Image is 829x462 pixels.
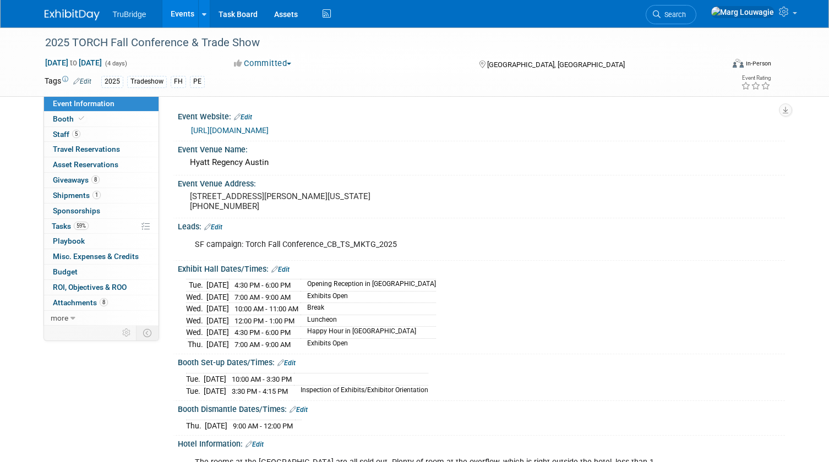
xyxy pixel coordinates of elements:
div: 2025 TORCH Fall Conference & Trade Show [41,33,710,53]
td: Tue. [186,385,204,397]
td: [DATE] [206,303,229,315]
td: Wed. [186,315,206,327]
span: [DATE] [DATE] [45,58,102,68]
td: Toggle Event Tabs [136,326,159,340]
div: Booth Dismantle Dates/Times: [178,401,785,415]
td: Wed. [186,303,206,315]
div: Event Venue Address: [178,175,785,189]
td: [DATE] [204,385,226,397]
a: Travel Reservations [44,142,159,157]
span: Booth [53,114,86,123]
td: Wed. [186,327,206,339]
span: Staff [53,130,80,139]
td: Wed. [186,291,206,303]
td: [DATE] [206,291,229,303]
div: Event Rating [741,75,771,81]
a: Edit [290,406,308,414]
a: Event Information [44,96,159,111]
a: Playbook [44,234,159,249]
span: Attachments [53,298,108,307]
div: Event Venue Name: [178,141,785,155]
td: Opening Reception in [GEOGRAPHIC_DATA] [301,279,436,291]
span: Giveaways [53,175,100,184]
a: Edit [271,266,290,273]
a: Edit [204,223,222,231]
div: Booth Set-up Dates/Times: [178,354,785,369]
span: 7:00 AM - 9:00 AM [234,340,291,349]
td: Happy Hour in [GEOGRAPHIC_DATA] [301,327,436,339]
a: Edit [234,113,252,121]
td: Thu. [186,420,205,431]
span: Budget [53,267,78,276]
button: Committed [230,58,296,69]
span: ROI, Objectives & ROO [53,283,127,291]
span: Misc. Expenses & Credits [53,252,139,261]
td: Break [301,303,436,315]
div: FH [171,76,186,87]
a: Edit [73,78,91,85]
a: Attachments8 [44,295,159,310]
span: 4:30 PM - 6:00 PM [234,281,291,289]
td: [DATE] [206,327,229,339]
a: [URL][DOMAIN_NAME] [191,126,269,135]
td: Tue. [186,279,206,291]
span: 7:00 AM - 9:00 AM [234,293,291,301]
div: PE [190,76,205,87]
a: Booth [44,112,159,127]
span: 9:00 AM - 12:00 PM [233,422,293,430]
a: more [44,311,159,326]
div: Hyatt Regency Austin [186,154,777,171]
a: Staff5 [44,127,159,142]
td: Tue. [186,373,204,385]
img: Marg Louwagie [711,6,775,18]
div: SF campaign: Torch Fall Conference_CB_TS_MKTG_2025 [187,234,667,256]
span: 4:30 PM - 6:00 PM [234,328,291,337]
i: Booth reservation complete [79,116,84,122]
td: Thu. [186,338,206,350]
a: Shipments1 [44,188,159,203]
a: Asset Reservations [44,157,159,172]
span: Shipments [53,191,101,200]
div: Exhibit Hall Dates/Times: [178,261,785,275]
div: Event Website: [178,108,785,123]
div: Leads: [178,218,785,233]
td: Exhibits Open [301,291,436,303]
pre: [STREET_ADDRESS][PERSON_NAME][US_STATE] [PHONE_NUMBER] [190,191,419,211]
span: 8 [100,298,108,306]
span: 3:30 PM - 4:15 PM [232,387,288,395]
span: to [68,58,79,67]
a: Edit [277,359,296,367]
td: [DATE] [206,338,229,350]
div: Event Format [664,57,771,74]
span: [GEOGRAPHIC_DATA], [GEOGRAPHIC_DATA] [487,61,625,69]
td: Exhibits Open [301,338,436,350]
span: 8 [91,175,100,184]
span: 12:00 PM - 1:00 PM [234,317,294,325]
span: Tasks [52,222,89,230]
span: Playbook [53,237,85,245]
a: Misc. Expenses & Credits [44,249,159,264]
span: Asset Reservations [53,160,118,169]
td: [DATE] [206,315,229,327]
span: (4 days) [104,60,127,67]
td: [DATE] [204,373,226,385]
span: 5 [72,130,80,138]
div: Tradeshow [127,76,167,87]
span: 10:00 AM - 3:30 PM [232,375,292,383]
a: ROI, Objectives & ROO [44,280,159,295]
td: [DATE] [206,279,229,291]
span: Search [661,10,686,19]
td: Inspection of Exhibits/Exhibitor Orientation [294,385,428,397]
td: Personalize Event Tab Strip [117,326,137,340]
span: 1 [92,191,101,199]
div: Hotel Information: [178,436,785,450]
span: 59% [74,222,89,230]
span: 10:00 AM - 11:00 AM [234,305,298,313]
span: Travel Reservations [53,145,120,153]
span: TruBridge [113,10,146,19]
a: Search [646,5,696,24]
a: Budget [44,265,159,279]
span: Event Information [53,99,114,108]
img: ExhibitDay [45,9,100,20]
a: Edit [246,441,264,448]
